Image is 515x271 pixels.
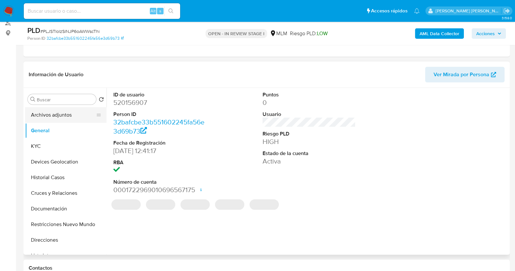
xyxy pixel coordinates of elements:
button: Volver al orden por defecto [99,97,104,104]
button: AML Data Collector [415,28,464,39]
p: OPEN - IN REVIEW STAGE I [206,29,267,38]
button: General [25,123,107,138]
span: ‌ [250,199,279,210]
span: Ver Mirada por Persona [434,67,489,82]
dt: Person ID [113,111,207,118]
dt: Usuario [263,111,356,118]
span: LOW [317,30,328,37]
dt: ID de usuario [113,91,207,98]
dd: [DATE] 12:41:17 [113,146,207,155]
button: Archivos adjuntos [25,107,101,123]
span: ‌ [215,199,244,210]
div: MLM [270,30,287,37]
span: # PLJSTIolzSlNJP6oAWWscThi [40,28,100,35]
button: Restricciones Nuevo Mundo [25,217,107,232]
dd: 520156907 [113,98,207,107]
a: Salir [503,7,510,14]
span: ‌ [180,199,210,210]
input: Buscar [37,97,93,103]
button: Direcciones [25,232,107,248]
button: Buscar [30,97,36,102]
button: Acciones [472,28,506,39]
dd: 0001722969010696567175 [113,185,207,194]
input: Buscar usuario o caso... [24,7,180,15]
span: 3.158.0 [501,15,512,21]
button: Lista Interna [25,248,107,264]
p: baltazar.cabreradupeyron@mercadolibre.com.mx [436,8,501,14]
span: Alt [150,8,156,14]
a: 32bafcbe33b551602245fa56e3d69b73 [113,117,205,136]
button: KYC [25,138,107,154]
dd: 0 [263,98,356,107]
dt: Puntos [263,91,356,98]
b: PLD [27,25,40,36]
span: Accesos rápidos [371,7,408,14]
span: s [159,8,161,14]
button: search-icon [164,7,178,16]
button: Cruces y Relaciones [25,185,107,201]
dd: HIGH [263,137,356,146]
dt: Riesgo PLD [263,130,356,137]
dt: Estado de la cuenta [263,150,356,157]
span: ‌ [111,199,141,210]
span: ‌ [146,199,175,210]
dd: Activa [263,157,356,166]
dt: Fecha de Registración [113,139,207,147]
span: Acciones [476,28,495,39]
button: Devices Geolocation [25,154,107,170]
span: Riesgo PLD: [290,30,328,37]
a: Notificaciones [414,8,420,14]
button: Historial Casos [25,170,107,185]
button: Documentación [25,201,107,217]
button: Ver Mirada por Persona [425,67,505,82]
b: AML Data Collector [420,28,459,39]
dt: RBA [113,159,207,166]
dt: Número de cuenta [113,178,207,186]
h1: Información de Usuario [29,71,83,78]
a: 32bafcbe33b551602245fa56e3d69b73 [47,36,124,41]
b: Person ID [27,36,45,41]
